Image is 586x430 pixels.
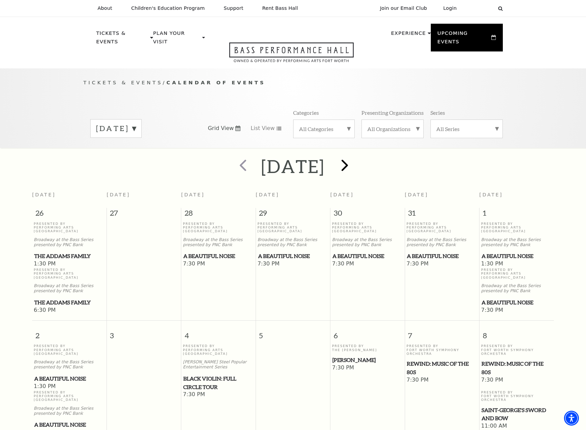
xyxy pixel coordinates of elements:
button: prev [230,154,255,178]
span: 7:30 PM [481,377,552,384]
span: A Beautiful Noise [258,252,328,260]
a: The Addams Family [34,298,105,307]
p: Broadway at the Bass Series presented by PNC Bank [34,237,105,248]
a: Open this option [205,42,378,68]
button: next [331,154,356,178]
label: All Organizations [367,125,418,132]
a: A Beautiful Noise [406,252,477,260]
p: Presented By Performing Arts [GEOGRAPHIC_DATA] [34,268,105,279]
p: [PERSON_NAME] Steel Popular Entertainment Series [183,360,254,370]
span: Saint-George's Sword and Bow [482,406,552,423]
p: Presented By Performing Arts [GEOGRAPHIC_DATA] [34,390,105,402]
span: [DATE] [479,192,503,197]
p: Broadway at the Bass Series presented by PNC Bank [481,283,552,294]
span: [PERSON_NAME] [332,356,403,364]
p: Broadway at the Bass Series presented by PNC Bank [481,237,552,248]
span: 30 [330,208,404,221]
span: 7:30 PM [332,260,403,268]
span: A Beautiful Noise [407,252,477,260]
span: [DATE] [405,192,428,197]
span: 27 [107,208,181,221]
p: Presented By Performing Arts [GEOGRAPHIC_DATA] [34,222,105,233]
span: List View [251,125,275,132]
span: 1:30 PM [34,383,105,390]
p: Presenting Organizations [361,109,424,116]
span: 29 [256,208,330,221]
span: 8 [479,321,554,344]
p: Presented By Fort Worth Symphony Orchestra [481,390,552,402]
p: Presented By Performing Arts [GEOGRAPHIC_DATA] [406,222,477,233]
span: [DATE] [181,192,205,197]
span: REWIND: Music of the 80s [407,360,477,376]
p: Presented By Performing Arts [GEOGRAPHIC_DATA] [183,222,254,233]
p: Upcoming Events [438,29,490,50]
p: About [98,5,112,11]
a: Black Violin: Full Circle Tour [183,374,254,391]
a: The Addams Family [34,252,105,260]
a: Beatrice Rana [332,356,403,364]
p: Presented By Fort Worth Symphony Orchestra [481,344,552,356]
span: 26 [32,208,107,221]
p: Presented By The [PERSON_NAME] [332,344,403,352]
span: 1:30 PM [34,260,105,268]
p: Presented By Fort Worth Symphony Orchestra [406,344,477,356]
a: REWIND: Music of the 80s [406,360,477,376]
span: REWIND: Music of the 80s [482,360,552,376]
h2: [DATE] [261,155,325,177]
span: [DATE] [256,192,279,197]
p: Children's Education Program [131,5,205,11]
p: Categories [293,109,319,116]
span: 7:30 PM [258,260,329,268]
p: Presented By Performing Arts [GEOGRAPHIC_DATA] [183,344,254,356]
select: Select: [468,5,492,12]
p: Rent Bass Hall [262,5,298,11]
p: Support [224,5,243,11]
span: 7:30 PM [183,391,254,399]
span: A Beautiful Noise [332,252,403,260]
a: A Beautiful Noise [481,252,552,260]
span: 7:30 PM [332,364,403,372]
a: A Beautiful Noise [183,252,254,260]
p: Presented By Performing Arts [GEOGRAPHIC_DATA] [258,222,329,233]
span: 7 [405,321,479,344]
p: Experience [391,29,426,41]
span: 1 [479,208,554,221]
span: 6:30 PM [34,307,105,314]
span: 7:30 PM [481,307,552,314]
label: [DATE] [96,123,136,134]
p: Presented By Performing Arts [GEOGRAPHIC_DATA] [332,222,403,233]
span: 28 [181,208,255,221]
a: A Beautiful Noise [332,252,403,260]
p: Presented By Performing Arts [GEOGRAPHIC_DATA] [481,222,552,233]
span: Grid View [208,125,234,132]
span: A Beautiful Noise [482,298,552,307]
span: 7:30 PM [406,260,477,268]
p: Broadway at the Bass Series presented by PNC Bank [34,283,105,294]
span: 3 [107,321,181,344]
span: A Beautiful Noise [34,374,104,383]
p: Series [430,109,445,116]
label: All Categories [299,125,349,132]
span: 6 [330,321,404,344]
p: Broadway at the Bass Series presented by PNC Bank [34,360,105,370]
span: [DATE] [107,192,130,197]
span: 31 [405,208,479,221]
span: 7:30 PM [183,260,254,268]
p: Presented By Performing Arts [GEOGRAPHIC_DATA] [34,344,105,356]
a: REWIND: Music of the 80s [481,360,552,376]
p: Presented By Performing Arts [GEOGRAPHIC_DATA] [481,268,552,279]
span: [DATE] [32,192,56,197]
p: Broadway at the Bass Series presented by PNC Bank [258,237,329,248]
span: 1:30 PM [481,260,552,268]
span: Calendar of Events [166,80,265,85]
span: 7:30 PM [406,377,477,384]
a: A Beautiful Noise [34,421,105,429]
span: A Beautiful Noise [482,252,552,260]
span: 2 [32,321,107,344]
span: 11:00 AM [481,423,552,430]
